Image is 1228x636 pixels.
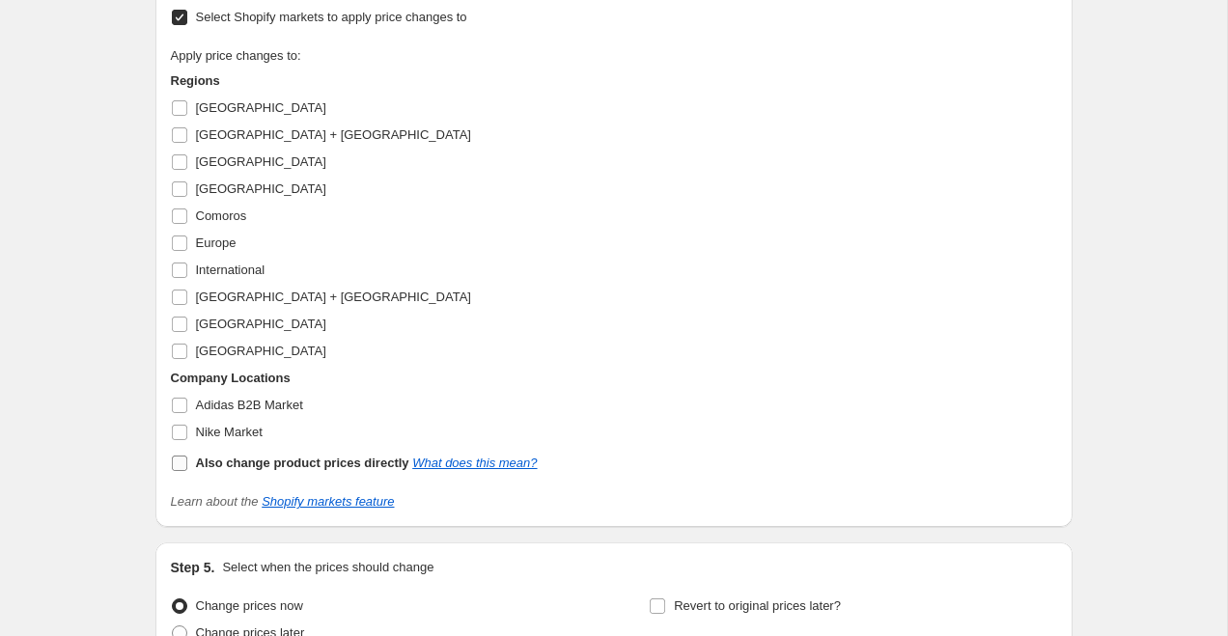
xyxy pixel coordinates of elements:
span: Apply price changes to: [171,48,301,63]
span: Nike Market [196,425,263,439]
span: [GEOGRAPHIC_DATA] + [GEOGRAPHIC_DATA] [196,127,471,142]
p: Select when the prices should change [222,558,433,577]
h3: Company Locations [171,369,538,388]
span: International [196,263,265,277]
span: Select Shopify markets to apply price changes to [196,10,467,24]
span: Revert to original prices later? [674,598,841,613]
a: What does this mean? [412,456,537,470]
span: [GEOGRAPHIC_DATA] [196,317,326,331]
span: [GEOGRAPHIC_DATA] [196,344,326,358]
span: [GEOGRAPHIC_DATA] + [GEOGRAPHIC_DATA] [196,290,471,304]
i: Learn about the [171,494,395,509]
a: Shopify markets feature [262,494,394,509]
span: [GEOGRAPHIC_DATA] [196,181,326,196]
span: [GEOGRAPHIC_DATA] [196,100,326,115]
span: Comoros [196,208,247,223]
b: Also change product prices directly [196,456,409,470]
span: Europe [196,235,237,250]
span: Change prices now [196,598,303,613]
span: [GEOGRAPHIC_DATA] [196,154,326,169]
h3: Regions [171,71,538,91]
h2: Step 5. [171,558,215,577]
span: Adidas B2B Market [196,398,303,412]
